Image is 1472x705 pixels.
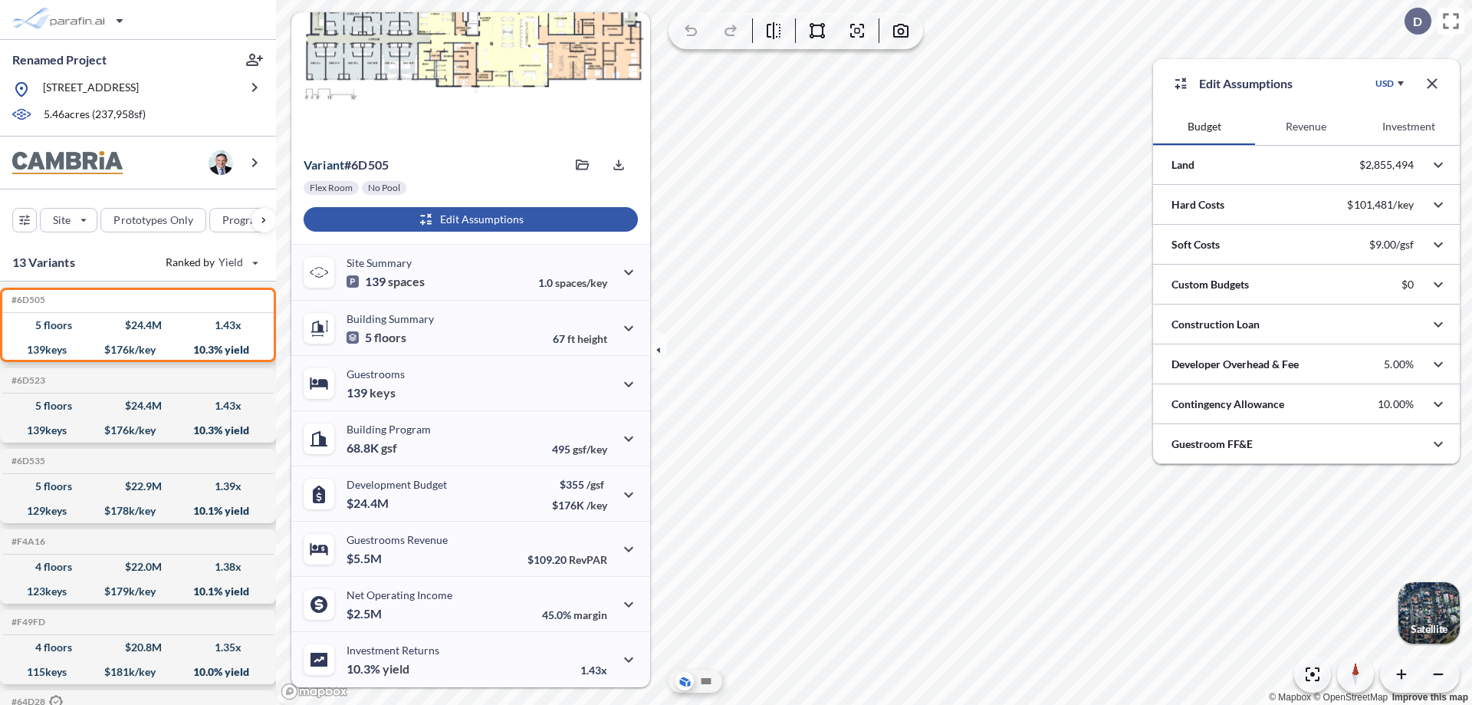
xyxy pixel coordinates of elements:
p: 13 Variants [12,253,75,272]
span: Yield [219,255,244,270]
p: 139 [347,274,425,289]
p: Site Summary [347,256,412,269]
a: Mapbox homepage [281,683,348,700]
p: Site [53,212,71,228]
p: Investment Returns [347,644,439,657]
span: floors [374,330,406,345]
p: Guestrooms [347,367,405,381]
span: spaces [388,274,425,289]
span: keys [370,385,396,400]
p: 495 [552,443,607,456]
p: Edit Assumptions [1199,74,1293,93]
button: Prototypes Only [100,208,206,232]
p: Developer Overhead & Fee [1171,357,1299,372]
button: Aerial View [675,672,694,690]
p: Satellite [1411,623,1447,635]
button: Investment [1358,108,1460,145]
p: Custom Budgets [1171,277,1249,292]
p: Guestroom FF&E [1171,437,1253,452]
p: $109.20 [527,553,607,566]
span: spaces/key [555,276,607,289]
p: 1.0 [538,276,607,289]
p: Building Program [347,423,431,436]
p: Development Budget [347,478,447,491]
p: $101,481/key [1347,198,1414,212]
p: $176K [552,499,607,512]
span: /gsf [586,478,604,491]
p: 5.46 acres ( 237,958 sf) [44,107,146,124]
p: $2,855,494 [1359,158,1414,172]
span: gsf/key [573,443,607,456]
span: /key [586,499,607,512]
h5: Click to copy the code [8,375,45,386]
p: $355 [552,478,607,491]
p: 5 [347,330,406,345]
p: $2.5M [347,606,384,621]
p: Flex Room [310,182,353,194]
h5: Click to copy the code [8,295,45,305]
p: $24.4M [347,496,391,511]
a: Mapbox [1269,692,1311,703]
p: Soft Costs [1171,237,1220,252]
button: Revenue [1255,108,1357,145]
span: margin [573,608,607,621]
p: 67 [553,332,607,345]
img: user logo [209,150,233,175]
span: gsf [381,440,397,456]
p: Hard Costs [1171,197,1224,212]
p: # 6d505 [304,157,389,173]
button: Switcher ImageSatellite [1398,582,1460,644]
p: Construction Loan [1171,317,1260,332]
img: Switcher Image [1398,582,1460,644]
p: $9.00/gsf [1369,238,1414,252]
p: D [1413,15,1422,28]
p: No Pool [368,182,400,194]
button: Program [209,208,292,232]
p: 68.8K [347,440,397,456]
img: BrandImage [12,151,123,175]
p: Guestrooms Revenue [347,533,448,546]
h5: Click to copy the code [8,536,45,547]
p: 5.00% [1384,357,1414,371]
button: Site [40,208,97,232]
button: Edit Assumptions [304,207,638,232]
button: Budget [1153,108,1255,145]
p: 45.0% [542,608,607,621]
p: Program [222,212,265,228]
p: 10.00% [1378,397,1414,411]
p: Net Operating Income [347,588,452,601]
p: Contingency Allowance [1171,397,1284,412]
p: 139 [347,385,396,400]
span: height [577,332,607,345]
span: Variant [304,157,344,172]
p: $0 [1401,278,1414,292]
p: Building Summary [347,312,434,325]
button: Ranked by Yield [153,250,268,275]
p: Prototypes Only [113,212,193,228]
h5: Click to copy the code [8,456,45,466]
p: Land [1171,157,1194,173]
span: yield [383,661,409,677]
span: RevPAR [569,553,607,566]
p: Renamed Project [12,51,107,68]
p: 10.3% [347,661,409,677]
span: ft [567,332,575,345]
div: USD [1375,77,1394,90]
h5: Click to copy the code [8,617,45,628]
a: Improve this map [1392,692,1468,703]
p: $5.5M [347,551,384,566]
p: [STREET_ADDRESS] [43,80,139,99]
a: OpenStreetMap [1313,692,1388,703]
p: 1.43x [580,664,607,677]
button: Site Plan [697,672,715,690]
